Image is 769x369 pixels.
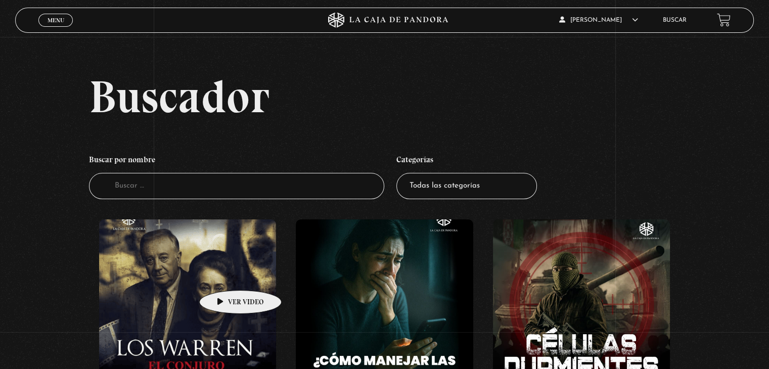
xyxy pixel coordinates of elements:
[44,25,68,32] span: Cerrar
[717,13,731,27] a: View your shopping cart
[48,17,64,23] span: Menu
[89,150,384,173] h4: Buscar por nombre
[89,74,753,119] h2: Buscador
[396,150,537,173] h4: Categorías
[663,17,687,23] a: Buscar
[559,17,638,23] span: [PERSON_NAME]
